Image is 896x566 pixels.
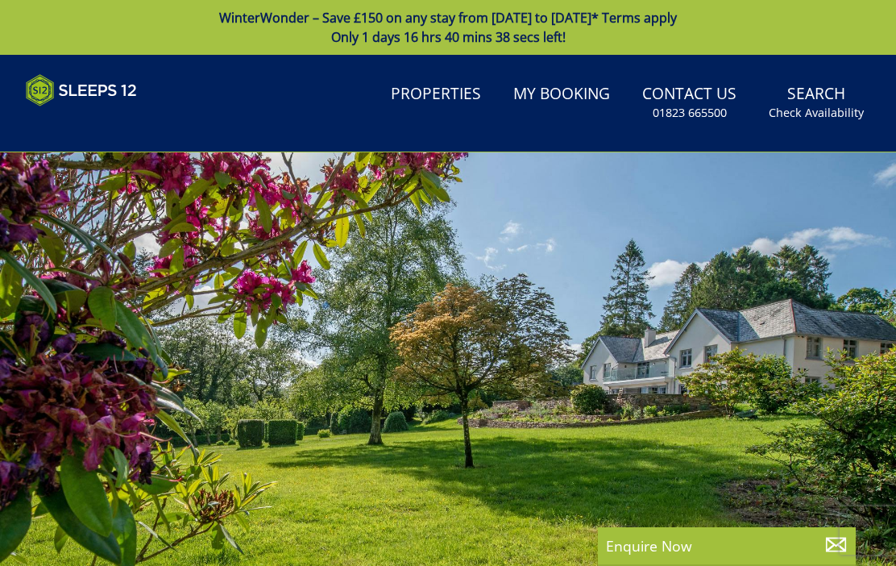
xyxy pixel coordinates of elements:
[762,77,870,129] a: SearchCheck Availability
[507,77,616,113] a: My Booking
[26,74,137,106] img: Sleeps 12
[18,116,187,130] iframe: Customer reviews powered by Trustpilot
[653,105,727,121] small: 01823 665500
[636,77,743,129] a: Contact Us01823 665500
[606,535,848,556] p: Enquire Now
[384,77,487,113] a: Properties
[769,105,864,121] small: Check Availability
[331,28,566,46] span: Only 1 days 16 hrs 40 mins 38 secs left!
